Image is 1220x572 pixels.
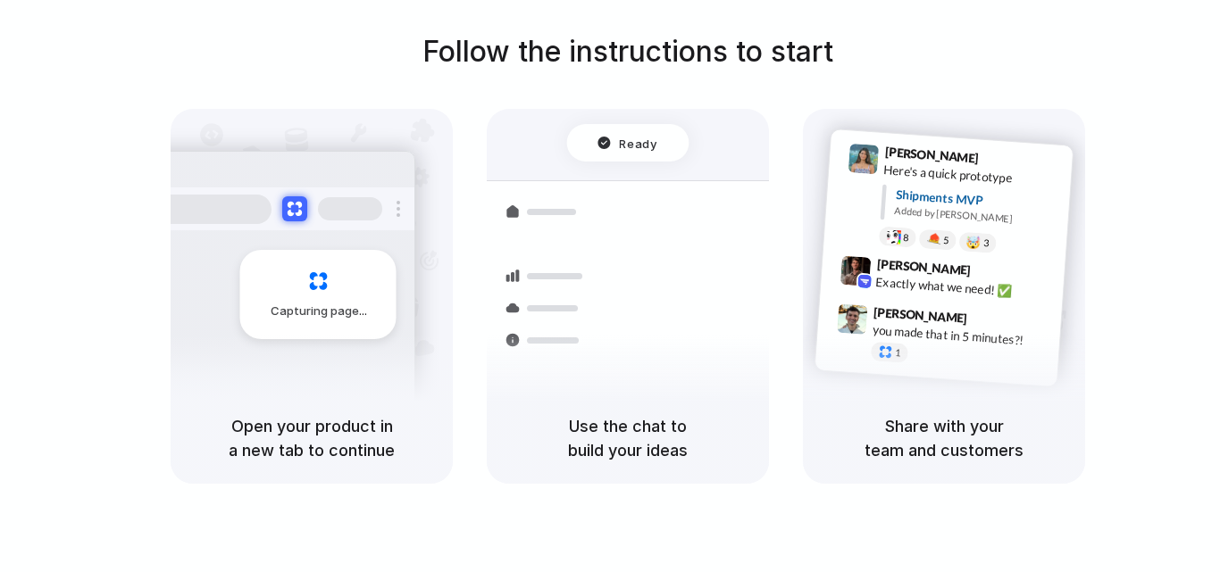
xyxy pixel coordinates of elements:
[966,236,982,250] div: 🤯
[620,134,657,152] span: Ready
[903,233,909,243] span: 8
[422,30,833,73] h1: Follow the instructions to start
[983,238,990,248] span: 3
[872,321,1050,352] div: you made that in 5 minutes?!
[943,236,949,245] span: 5
[883,161,1062,191] div: Here's a quick prototype
[895,348,901,358] span: 1
[976,263,1013,285] span: 9:42 AM
[271,303,370,320] span: Capturing page
[875,273,1054,303] div: Exactly what we need! ✅
[895,186,1060,215] div: Shipments MVP
[876,254,971,280] span: [PERSON_NAME]
[973,311,1009,333] span: 9:47 AM
[192,414,431,462] h5: Open your product in a new tab to continue
[824,414,1064,462] h5: Share with your team and customers
[508,414,748,462] h5: Use the chat to build your ideas
[984,151,1021,172] span: 9:41 AM
[884,142,979,168] span: [PERSON_NAME]
[894,203,1058,229] div: Added by [PERSON_NAME]
[873,303,968,328] span: [PERSON_NAME]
